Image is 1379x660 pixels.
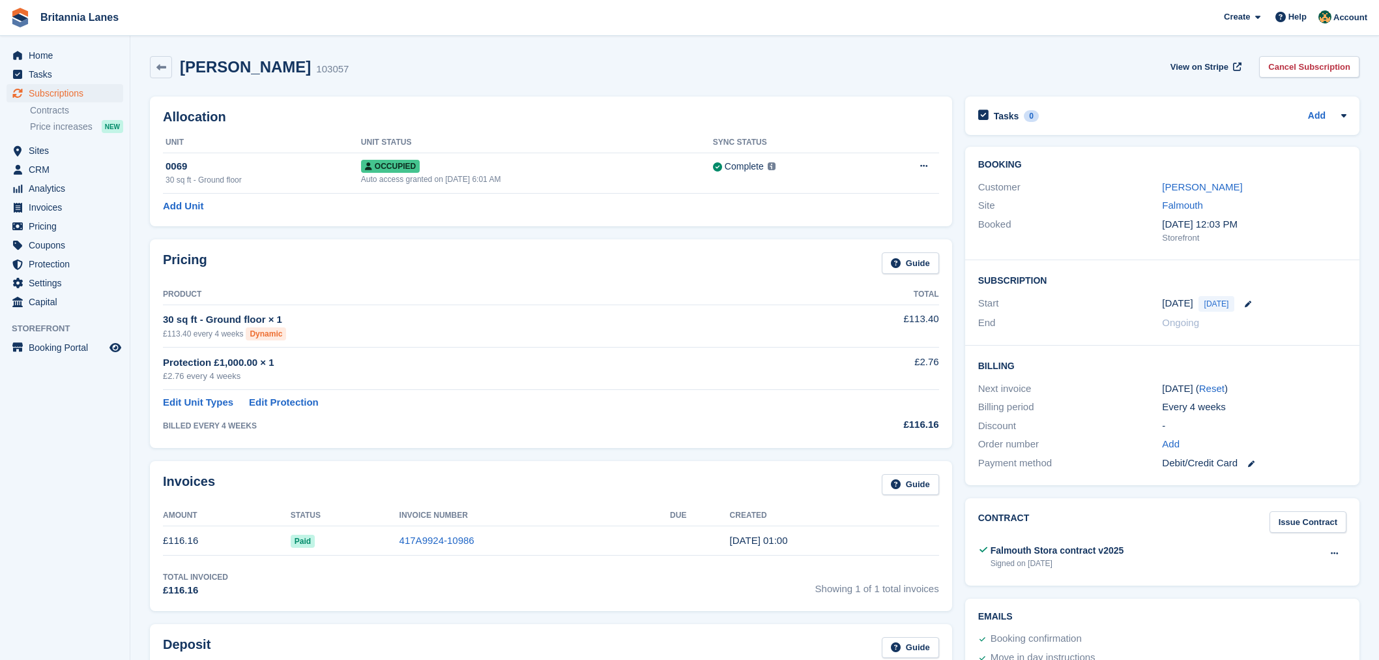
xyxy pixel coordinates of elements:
span: Coupons [29,236,107,254]
a: Reset [1199,383,1225,394]
div: Customer [978,180,1163,195]
a: menu [7,46,123,65]
div: Next invoice [978,382,1163,397]
th: Total [795,284,938,305]
span: Price increases [30,121,93,133]
th: Sync Status [713,132,870,153]
a: Add [1308,109,1326,124]
a: menu [7,338,123,357]
div: BILLED EVERY 4 WEEKS [163,420,795,432]
a: menu [7,65,123,83]
span: Sites [29,142,107,160]
span: Invoices [29,198,107,217]
th: Status [291,505,399,526]
span: Help [1288,10,1307,23]
span: Home [29,46,107,65]
span: Subscriptions [29,84,107,102]
h2: Tasks [994,110,1019,122]
a: Add [1162,437,1180,452]
span: Showing 1 of 1 total invoices [815,571,939,598]
div: Complete [725,160,764,173]
h2: [PERSON_NAME] [180,58,311,76]
th: Unit [163,132,361,153]
div: Auto access granted on [DATE] 6:01 AM [361,173,713,185]
div: £113.40 every 4 weeks [163,327,795,340]
a: Edit Unit Types [163,395,233,410]
a: Issue Contract [1270,511,1346,533]
a: menu [7,274,123,292]
th: Product [163,284,795,305]
div: Start [978,296,1163,312]
span: Create [1224,10,1250,23]
div: Booked [978,217,1163,245]
a: menu [7,255,123,273]
span: CRM [29,160,107,179]
span: Settings [29,274,107,292]
h2: Billing [978,359,1346,372]
h2: Subscription [978,273,1346,286]
div: Debit/Credit Card [1162,456,1346,471]
th: Due [670,505,729,526]
div: Every 4 weeks [1162,400,1346,415]
div: Protection £1,000.00 × 1 [163,355,795,370]
span: [DATE] [1198,296,1235,312]
div: Site [978,198,1163,213]
span: Capital [29,293,107,311]
img: icon-info-grey-7440780725fd019a000dd9b08b2336e03edf1995a4989e88bcd33f0948082b44.svg [768,162,776,170]
div: £116.16 [163,583,228,598]
h2: Deposit [163,637,210,659]
a: Britannia Lanes [35,7,124,28]
div: [DATE] 12:03 PM [1162,217,1346,232]
div: Payment method [978,456,1163,471]
span: Occupied [361,160,420,173]
div: £116.16 [795,417,938,432]
div: - [1162,419,1346,434]
div: NEW [102,120,123,133]
a: Edit Protection [249,395,319,410]
div: Storefront [1162,232,1346,245]
span: View on Stripe [1170,61,1228,74]
span: Ongoing [1162,317,1199,328]
td: £2.76 [795,348,938,390]
div: Booking confirmation [991,631,1082,647]
div: 103057 [316,62,349,77]
div: £2.76 every 4 weeks [163,370,795,383]
img: Nathan Kellow [1318,10,1331,23]
a: menu [7,236,123,254]
h2: Invoices [163,474,215,496]
a: Guide [882,252,939,274]
div: 30 sq ft - Ground floor × 1 [163,312,795,327]
a: Price increases NEW [30,119,123,134]
div: Signed on [DATE] [991,558,1124,569]
span: Tasks [29,65,107,83]
div: Dynamic [246,327,286,340]
div: Falmouth Stora contract v2025 [991,544,1124,558]
div: Order number [978,437,1163,452]
h2: Emails [978,612,1346,622]
h2: Pricing [163,252,207,274]
div: 0 [1024,110,1039,122]
h2: Contract [978,511,1030,533]
span: Protection [29,255,107,273]
h2: Booking [978,160,1346,170]
a: menu [7,293,123,311]
div: End [978,316,1163,331]
td: £116.16 [163,526,291,556]
div: 30 sq ft - Ground floor [166,174,361,186]
img: stora-icon-8386f47178a22dfd0bd8f6a31ec36ba5ce8667c1dd55bd0f319d3a0aa187defe.svg [10,8,30,27]
span: Pricing [29,217,107,235]
a: Preview store [108,340,123,355]
a: Guide [882,474,939,496]
div: Total Invoiced [163,571,228,583]
span: Booking Portal [29,338,107,357]
div: Billing period [978,400,1163,415]
div: [DATE] ( ) [1162,382,1346,397]
a: menu [7,84,123,102]
div: 0069 [166,159,361,174]
time: 2025-08-30 00:00:00 UTC [1162,296,1193,311]
th: Invoice Number [399,505,671,526]
span: Storefront [12,322,130,335]
a: menu [7,142,123,160]
td: £113.40 [795,305,938,347]
span: Paid [291,535,315,548]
